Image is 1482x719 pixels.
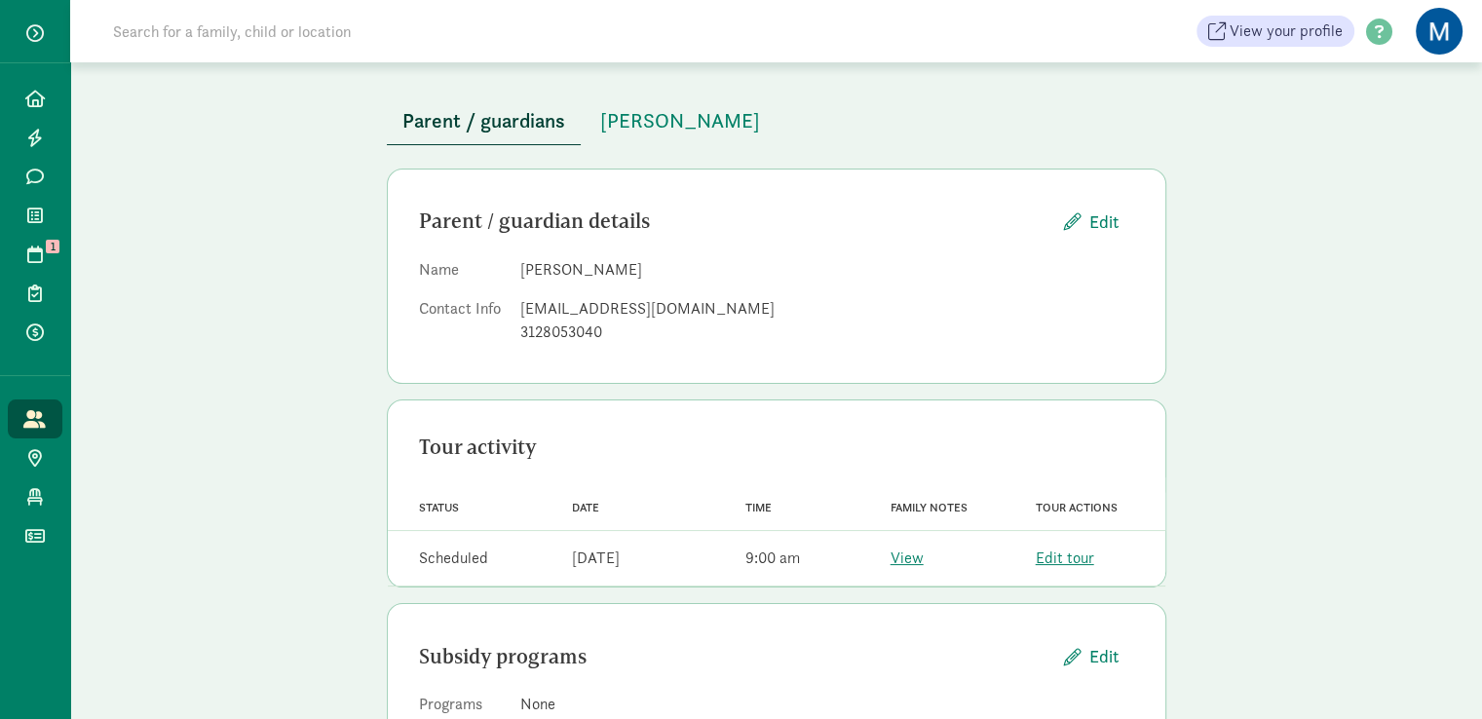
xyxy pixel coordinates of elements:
div: 9:00 am [745,547,800,570]
a: Parent / guardians [387,110,581,132]
div: Parent / guardian details [419,206,1048,237]
iframe: Chat Widget [1385,625,1482,719]
span: 1 [46,240,59,253]
span: Tour actions [1036,501,1118,514]
div: Subsidy programs [419,641,1048,672]
span: Status [419,501,459,514]
div: Scheduled [419,547,488,570]
div: 3128053040 [520,321,1134,344]
dt: Contact Info [419,297,505,352]
span: Time [745,501,772,514]
span: View your profile [1230,19,1343,43]
a: 1 [8,235,62,274]
span: Date [571,501,598,514]
dd: [PERSON_NAME] [520,258,1134,282]
button: Parent / guardians [387,97,581,145]
div: None [520,693,1134,716]
dt: Name [419,258,505,289]
span: [PERSON_NAME] [600,105,760,136]
span: Family notes [891,501,968,514]
a: View your profile [1197,16,1354,47]
button: Edit [1048,201,1134,243]
a: [PERSON_NAME] [585,110,776,132]
a: Edit tour [1036,548,1094,568]
button: [PERSON_NAME] [585,97,776,144]
span: Parent / guardians [402,105,565,136]
span: Edit [1089,208,1119,235]
div: [DATE] [571,547,619,570]
span: Edit [1089,643,1119,669]
button: Edit [1048,635,1134,677]
input: Search for a family, child or location [101,12,648,51]
div: [EMAIL_ADDRESS][DOMAIN_NAME] [520,297,1134,321]
div: Tour activity [419,432,1134,463]
a: View [891,548,924,568]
